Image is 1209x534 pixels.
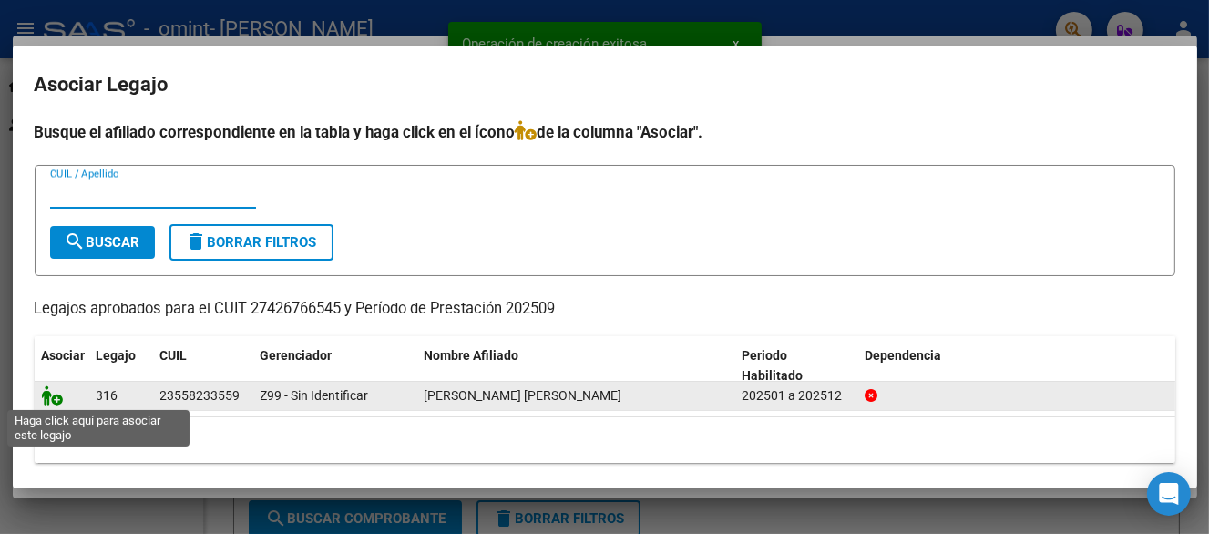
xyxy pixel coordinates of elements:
[65,231,87,252] mat-icon: search
[35,336,89,396] datatable-header-cell: Asociar
[1147,472,1191,516] div: Open Intercom Messenger
[97,348,137,363] span: Legajo
[35,417,1175,463] div: 1 registros
[65,234,140,251] span: Buscar
[169,224,333,261] button: Borrar Filtros
[734,336,857,396] datatable-header-cell: Periodo Habilitado
[857,336,1175,396] datatable-header-cell: Dependencia
[865,348,941,363] span: Dependencia
[742,385,850,406] div: 202501 a 202512
[97,388,118,403] span: 316
[253,336,417,396] datatable-header-cell: Gerenciador
[261,348,333,363] span: Gerenciador
[50,226,155,259] button: Buscar
[417,336,735,396] datatable-header-cell: Nombre Afiliado
[425,348,519,363] span: Nombre Afiliado
[186,234,317,251] span: Borrar Filtros
[160,385,241,406] div: 23558233559
[261,388,369,403] span: Z99 - Sin Identificar
[35,67,1175,102] h2: Asociar Legajo
[153,336,253,396] datatable-header-cell: CUIL
[42,348,86,363] span: Asociar
[425,388,622,403] span: RIVERA BARRETO JUAN IGNACIO
[742,348,803,384] span: Periodo Habilitado
[35,298,1175,321] p: Legajos aprobados para el CUIT 27426766545 y Período de Prestación 202509
[35,120,1175,144] h4: Busque el afiliado correspondiente en la tabla y haga click en el ícono de la columna "Asociar".
[160,348,188,363] span: CUIL
[186,231,208,252] mat-icon: delete
[89,336,153,396] datatable-header-cell: Legajo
